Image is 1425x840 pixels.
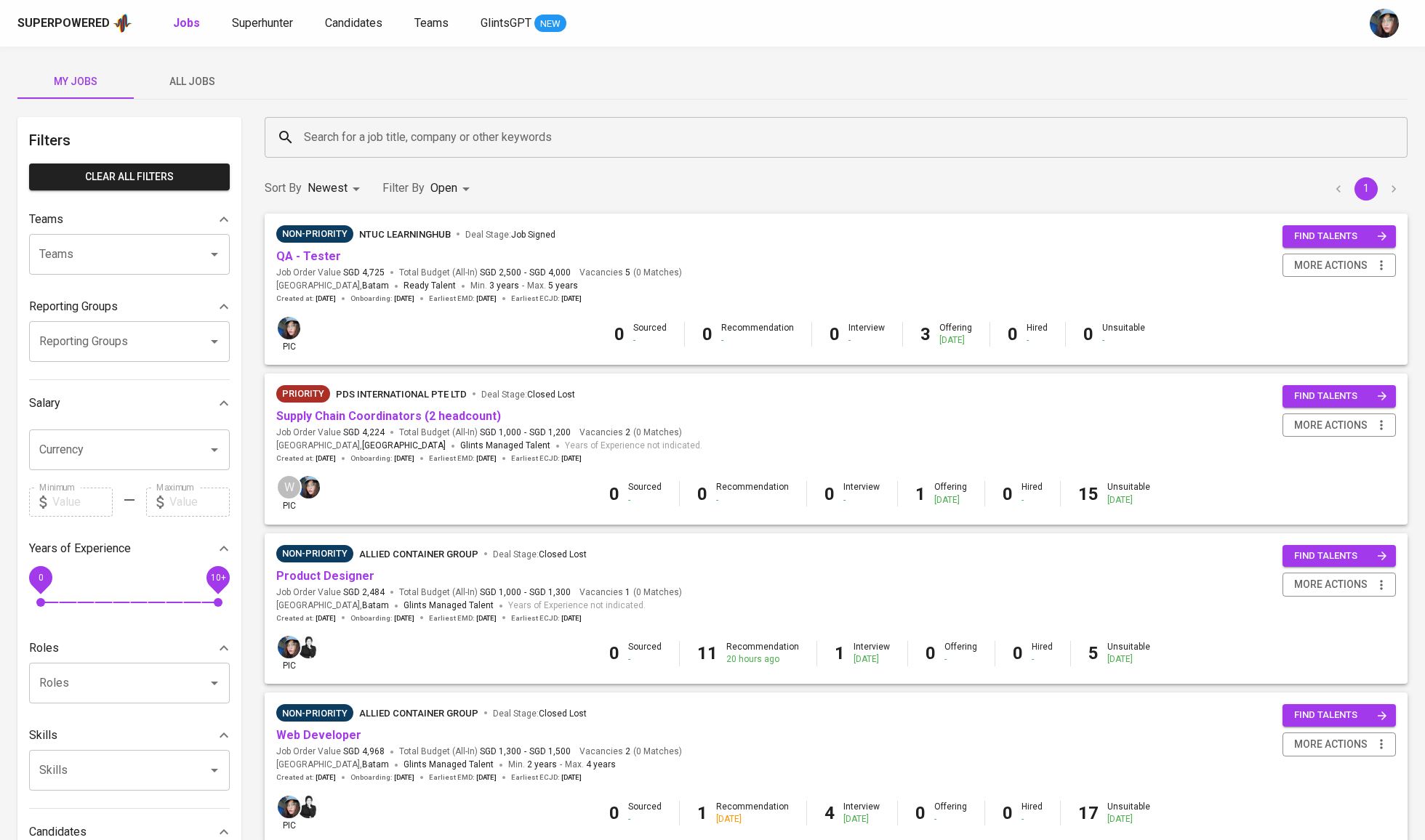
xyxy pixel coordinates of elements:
span: Glints Managed Talent [404,759,494,770]
div: 20 hours ago [726,653,799,666]
span: [DATE] [561,613,582,623]
div: - [848,334,885,347]
div: Hired [1021,801,1043,825]
span: Max. [527,280,578,291]
span: [DATE] [476,453,497,464]
span: Onboarding : [350,294,414,304]
b: 0 [830,324,840,344]
span: Onboarding : [350,772,414,783]
div: W [276,474,302,500]
span: Ready Talent [404,280,456,291]
b: 0 [614,324,625,344]
span: SGD 1,000 [480,427,521,439]
span: All Jobs [142,73,241,91]
div: Hired [1032,641,1053,666]
img: diazagista@glints.com [278,636,300,658]
span: Min. [470,280,519,291]
button: Open [204,673,225,693]
button: find talents [1282,225,1396,248]
span: Batam [362,599,389,613]
span: Earliest ECJD : [511,772,582,783]
p: Filter By [382,179,425,197]
div: Unsuitable [1107,641,1150,666]
span: more actions [1294,576,1368,594]
div: Hired [1021,481,1043,506]
span: [DATE] [476,613,497,623]
span: - [522,279,524,294]
span: find talents [1294,548,1387,565]
b: 1 [835,643,845,663]
div: Interview [843,801,880,825]
div: - [721,334,794,347]
span: Vacancies ( 0 Matches ) [579,586,682,599]
span: 0 [38,572,43,582]
span: Allied Container Group [359,708,478,719]
div: pic [276,474,302,512]
span: 1 [623,586,630,599]
div: Sourced [628,801,662,825]
div: - [1102,334,1145,347]
a: GlintsGPT NEW [481,15,566,33]
span: [DATE] [476,294,497,304]
b: 0 [1003,484,1013,504]
b: 0 [702,324,712,344]
div: [DATE] [1107,653,1150,666]
span: [DATE] [561,453,582,464]
div: Recommendation [716,481,789,506]
button: Open [204,760,225,780]
a: Superpoweredapp logo [17,12,132,34]
div: Offering [934,801,967,825]
button: Open [204,331,225,352]
button: more actions [1282,573,1396,597]
span: Job Order Value [276,267,385,279]
span: Clear All filters [41,168,218,186]
span: find talents [1294,228,1387,245]
b: 3 [920,324,931,344]
div: Interview [848,322,885,347]
img: app logo [113,12,132,34]
a: Teams [414,15,451,33]
span: PDS International Pte Ltd [336,389,467,400]
span: [DATE] [394,772,414,783]
div: - [716,494,789,506]
div: Open [430,175,475,202]
span: Job Order Value [276,427,385,439]
a: Jobs [173,15,203,33]
span: Non-Priority [276,227,353,241]
span: Vacancies ( 0 Matches ) [579,427,682,439]
span: Closed Lost [539,549,587,560]
div: Recommendation [716,801,789,825]
span: - [524,427,526,439]
span: Earliest EMD : [429,453,497,464]
div: Unsuitable [1102,322,1145,347]
span: Glints Managed Talent [404,600,494,610]
span: - [524,746,526,758]
b: Jobs [173,16,200,30]
span: Max. [565,759,616,770]
div: - [944,653,977,666]
span: Created at : [276,453,336,464]
p: Reporting Groups [29,298,118,315]
button: Clear All filters [29,163,230,190]
div: Sourced [633,322,667,347]
span: Batam [362,279,389,294]
span: Total Budget (All-In) [399,746,571,758]
div: - [934,813,967,825]
span: 2 [623,427,630,439]
div: Unsuitable [1107,481,1150,506]
span: Non-Priority [276,706,353,721]
div: Recommendation [721,322,794,347]
a: QA - Tester [276,249,341,263]
span: Min. [508,759,557,770]
p: Years of Experience [29,540,131,557]
div: [DATE] [716,813,789,825]
b: 4 [824,803,835,823]
span: [DATE] [476,772,497,783]
b: 5 [1088,643,1099,663]
span: [GEOGRAPHIC_DATA] , [276,758,389,772]
a: Superhunter [232,15,296,33]
span: SGD 1,500 [529,746,571,758]
b: 1 [915,484,926,504]
input: Value [52,488,113,517]
span: SGD 1,000 [480,586,521,599]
